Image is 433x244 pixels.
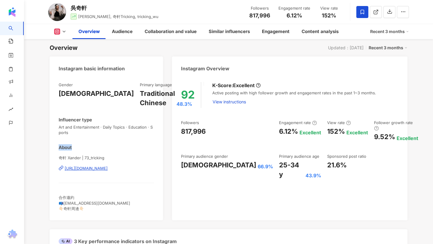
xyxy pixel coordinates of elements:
[258,163,273,170] div: 66.9%
[306,172,321,179] div: 43.9%
[302,28,339,35] div: Content analysis
[248,5,271,11] div: Followers
[374,120,418,131] div: Follower growth rate
[8,22,30,36] a: search
[177,101,192,107] span: 48.3%
[59,155,154,160] span: 奇軒 Xander | 73_tricking
[181,154,228,159] div: Primary audience gender
[346,129,368,136] div: Excellent
[233,82,255,89] div: Excellent
[374,132,395,142] div: 9.52%
[213,99,246,104] span: View instructions
[249,12,270,19] span: 817,996
[112,28,133,35] div: Audience
[322,13,336,19] span: 152%
[65,166,108,171] div: [URL][DOMAIN_NAME]
[59,195,130,211] span: 合作邀約 📪[EMAIL_ADDRESS][DOMAIN_NAME] 👇🏻奇軒周邊👇🏻
[279,160,304,179] div: 25-34 y
[397,135,418,142] div: Excellent
[71,4,158,12] div: 吳奇軒
[7,7,17,17] img: logo icon
[48,3,66,21] img: KOL Avatar
[6,230,18,239] img: chrome extension
[59,166,154,171] a: [URL][DOMAIN_NAME]
[369,44,407,52] div: Recent 3 months
[212,90,398,108] div: Active posting with high follower growth and engagement rates in the past 1~3 months.
[59,144,72,151] div: About
[278,5,310,11] div: Engagement rate
[328,45,364,50] div: Updated：[DATE]
[78,14,158,19] span: [PERSON_NAME], 奇軒Tricking, tricking_wu
[181,160,256,170] div: [DEMOGRAPHIC_DATA]
[212,82,261,89] div: K-Score :
[212,96,246,108] button: View instructions
[59,65,125,72] div: Instagram basic information
[209,28,250,35] div: Similar influencers
[279,120,317,125] div: Engagement rate
[279,127,298,136] div: 6.12%
[59,89,134,98] div: [DEMOGRAPHIC_DATA]
[59,82,73,87] div: Gender
[262,28,290,35] div: Engagement
[287,13,302,19] span: 6.12%
[59,124,154,135] span: Art and Entertainment · Daily Topics · Education · Sports
[140,82,172,87] div: Primary language
[299,129,321,136] div: Excellent
[327,160,347,170] div: 21.6%
[50,44,78,52] div: Overview
[181,120,199,125] div: Followers
[279,154,319,159] div: Primary audience age
[140,89,175,108] div: Traditional Chinese
[370,27,409,36] div: Recent 3 months
[8,103,13,117] span: rise
[318,5,340,11] div: View rate
[327,120,351,125] div: View rate
[78,28,100,35] div: Overview
[145,28,197,35] div: Collaboration and value
[327,154,366,159] div: Sponsored post ratio
[181,65,229,72] div: Instagram Overview
[59,117,92,123] div: Influencer type
[327,127,345,136] div: 152%
[181,127,206,136] div: 817,996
